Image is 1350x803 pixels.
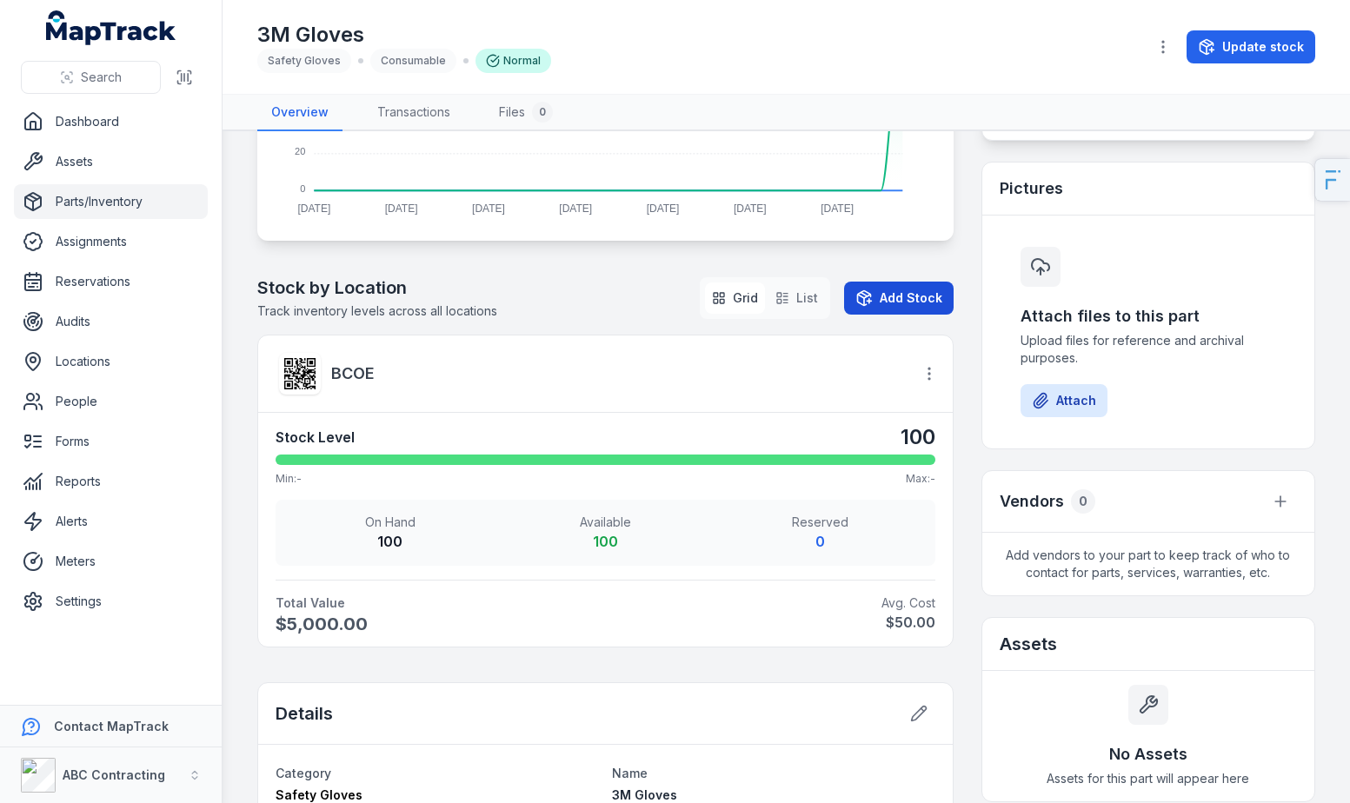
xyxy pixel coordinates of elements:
[14,344,208,379] a: Locations
[276,612,598,636] span: $5,000.00
[14,224,208,259] a: Assignments
[821,202,854,215] tspan: [DATE]
[734,202,767,215] tspan: [DATE]
[612,787,677,802] span: 3M Gloves
[297,202,330,215] tspan: [DATE]
[14,184,208,219] a: Parts/Inventory
[1109,742,1187,766] h3: No Assets
[276,427,355,448] strong: Stock Level
[81,69,122,86] span: Search
[289,514,491,531] span: On Hand
[257,21,551,49] h1: 3M Gloves
[475,49,551,73] div: Normal
[1187,30,1315,63] button: Update stock
[370,49,456,73] div: Consumable
[14,144,208,179] a: Assets
[300,183,305,194] tspan: 0
[472,202,505,215] tspan: [DATE]
[593,533,618,550] strong: 100
[505,514,707,531] span: Available
[485,95,567,131] a: Files0
[257,95,342,131] a: Overview
[276,766,331,780] span: Category
[14,384,208,419] a: People
[14,104,208,139] a: Dashboard
[14,304,208,339] a: Audits
[1000,489,1064,514] h3: Vendors
[612,612,934,633] strong: $50.00
[257,303,497,318] span: Track inventory levels across all locations
[1000,632,1297,656] h2: Assets
[612,766,648,780] span: Name
[815,533,825,550] strong: 0
[901,423,935,451] strong: 100
[363,95,464,131] a: Transactions
[906,472,935,486] span: Max: -
[14,584,208,619] a: Settings
[532,102,553,123] div: 0
[54,719,169,733] strong: Contact MapTrack
[377,533,402,550] strong: 100
[720,514,921,531] span: Reserved
[63,767,165,782] strong: ABC Contracting
[612,594,934,612] span: Avg. Cost
[1021,332,1276,367] span: Upload files for reference and archival purposes.
[559,202,592,215] tspan: [DATE]
[14,504,208,539] a: Alerts
[14,464,208,499] a: Reports
[844,282,954,315] button: Add Stock
[46,10,176,45] a: MapTrack
[1000,176,1063,201] h3: Pictures
[14,264,208,299] a: Reservations
[257,275,497,300] h2: Stock by Location
[276,787,362,802] span: Safety Gloves
[276,594,598,612] strong: Total Value
[331,362,899,386] a: BCOE
[14,544,208,579] a: Meters
[268,54,341,67] span: Safety Gloves
[295,146,305,156] tspan: 20
[647,202,680,215] tspan: [DATE]
[14,424,208,459] a: Forms
[1047,770,1249,787] span: Assets for this part will appear here
[1021,384,1107,417] button: Attach
[276,472,302,486] span: Min: -
[768,282,825,314] button: List
[705,282,765,314] button: Grid
[1071,489,1095,514] div: 0
[1021,304,1276,328] h3: Attach files to this part
[982,533,1314,595] span: Add vendors to your part to keep track of who to contact for parts, services, warranties, etc.
[276,701,333,726] h2: Details
[385,202,418,215] tspan: [DATE]
[21,61,161,94] button: Search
